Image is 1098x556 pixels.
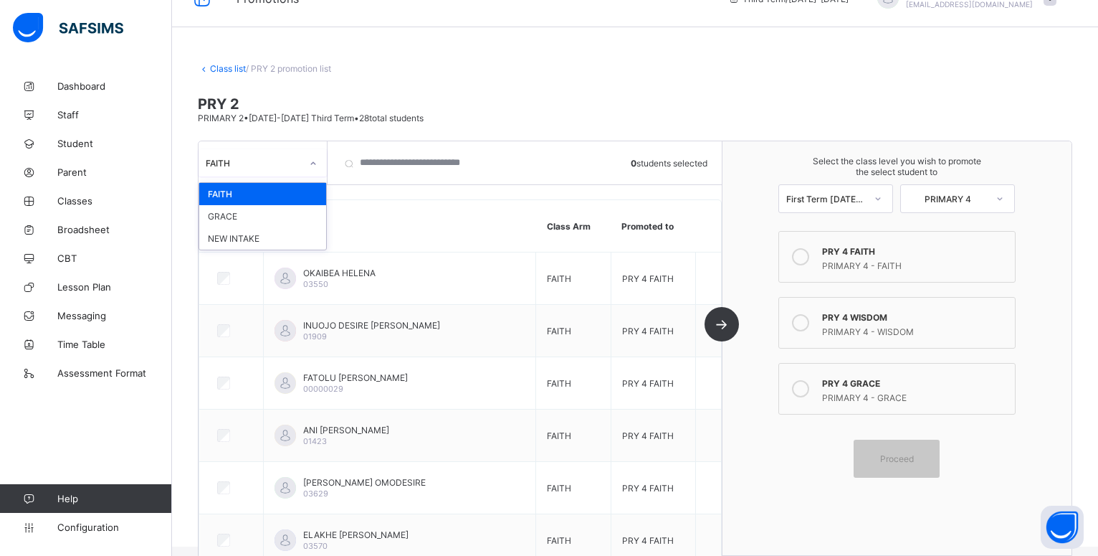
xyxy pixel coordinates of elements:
[303,372,408,383] span: FATOLU [PERSON_NAME]
[198,113,424,123] span: PRIMARY 2 • [DATE]-[DATE] Third Term • 28 total students
[303,477,426,488] span: [PERSON_NAME] OMODESIRE
[263,200,536,253] th: Student
[57,310,172,321] span: Messaging
[303,529,409,540] span: ELAKHE [PERSON_NAME]
[199,227,326,250] div: NEW INTAKE
[547,430,571,440] span: FAITH
[199,205,326,227] div: GRACE
[536,200,611,253] th: Class Arm
[57,224,172,235] span: Broadsheet
[57,80,172,92] span: Dashboard
[622,377,674,388] span: PRY 4 FAITH
[199,183,326,205] div: FAITH
[57,195,172,207] span: Classes
[547,273,571,283] span: FAITH
[57,166,172,178] span: Parent
[57,281,172,293] span: Lesson Plan
[57,138,172,149] span: Student
[303,436,327,446] span: 01423
[822,389,1008,403] div: PRIMARY 4 - GRACE
[822,242,1008,257] div: PRY 4 FAITH
[303,425,389,435] span: ANI [PERSON_NAME]
[1041,506,1084,549] button: Open asap
[786,193,865,204] div: First Term [DATE]-[DATE]
[210,63,246,74] a: Class list
[547,325,571,336] span: FAITH
[303,331,327,341] span: 01909
[206,157,301,168] div: FAITH
[822,257,1008,271] div: PRIMARY 4 - FAITH
[622,430,674,440] span: PRY 4 FAITH
[631,157,707,168] span: students selected
[547,482,571,493] span: FAITH
[303,320,440,331] span: INUOJO DESIRE [PERSON_NAME]
[822,323,1008,337] div: PRIMARY 4 - WISDOM
[303,268,376,278] span: OKAIBEA HELENA
[622,273,674,283] span: PRY 4 FAITH
[547,534,571,545] span: FAITH
[622,534,674,545] span: PRY 4 FAITH
[822,308,1008,323] div: PRY 4 WISDOM
[57,522,171,533] span: Configuration
[57,493,171,504] span: Help
[246,63,331,74] span: / PRY 2 promotion list
[198,95,1072,113] span: PRY 2
[622,325,674,336] span: PRY 4 FAITH
[57,367,172,379] span: Assessment Format
[13,13,123,43] img: safsims
[737,156,1057,177] span: Select the class level you wish to promote the select student to
[822,374,1008,389] div: PRY 4 GRACE
[57,109,172,121] span: Staff
[303,279,328,289] span: 03550
[57,339,172,350] span: Time Table
[57,253,172,264] span: CBT
[631,157,636,168] b: 0
[880,453,914,464] span: Proceed
[547,377,571,388] span: FAITH
[611,200,695,253] th: Promoted to
[303,489,328,499] span: 03629
[303,541,328,551] span: 03570
[622,482,674,493] span: PRY 4 FAITH
[303,384,343,394] span: 00000029
[908,193,987,204] div: PRIMARY 4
